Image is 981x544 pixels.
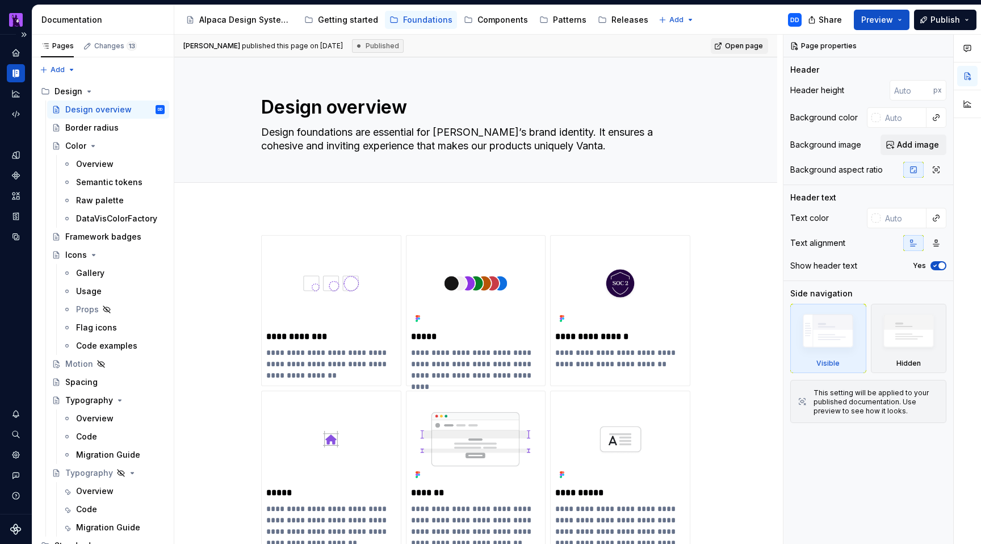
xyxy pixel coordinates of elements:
span: Add image [897,139,939,150]
a: Foundations [385,11,457,29]
span: Add [669,15,684,24]
span: Publish [930,14,960,26]
div: Design [54,86,82,97]
div: Foundations [403,14,452,26]
span: Open page [725,41,763,51]
div: Show header text [790,260,857,271]
img: 003f14f4-5683-479b-9942-563e216bc167.png [9,13,23,27]
button: Add image [881,135,946,155]
div: Usage [76,286,102,297]
div: Hidden [871,304,947,373]
img: 95df8081-5317-44ac-8f35-d8f5801b04a6.png [555,396,685,482]
img: 66b3581f-4d4d-498f-86cd-6e0063b9eda1.svg [266,396,396,482]
div: Overview [76,413,114,424]
div: Overview [76,486,114,497]
div: Header height [790,85,844,96]
a: Design overviewDD [47,101,169,119]
button: Share [802,10,849,30]
div: Settings [7,446,25,464]
div: Visible [790,304,866,373]
div: Documentation [7,64,25,82]
span: Preview [861,14,893,26]
div: Typography [65,467,113,479]
button: Publish [914,10,976,30]
a: Framework badges [47,228,169,246]
div: Code [76,431,97,442]
a: Assets [7,187,25,205]
input: Auto [881,208,927,228]
div: Patterns [553,14,586,26]
div: Notifications [7,405,25,423]
a: Icons [47,246,169,264]
span: [PERSON_NAME] [183,41,240,50]
div: Props [76,304,99,315]
div: Design tokens [7,146,25,164]
a: Getting started [300,11,383,29]
div: Overview [76,158,114,170]
img: 408a0514-66e9-45ba-a5cb-6db214699bfc.png [555,240,685,327]
span: published this page on [DATE] [183,41,343,51]
a: Typography [47,464,169,482]
div: This setting will be applied to your published documentation. Use preview to see how it looks. [814,388,939,416]
a: Code examples [58,337,169,355]
input: Auto [881,107,927,128]
a: Storybook stories [7,207,25,225]
button: Preview [854,10,909,30]
a: Usage [58,282,169,300]
div: Border radius [65,122,119,133]
div: Analytics [7,85,25,103]
a: Alpaca Design System 🦙 [181,11,297,29]
a: Home [7,44,25,62]
button: Search ⌘K [7,425,25,443]
textarea: Design foundations are essential for [PERSON_NAME]’s brand identity. It ensures a cohesive and in... [259,123,688,155]
div: Getting started [318,14,378,26]
p: px [933,86,942,95]
a: Typography [47,391,169,409]
div: Flag icons [76,322,117,333]
a: Components [7,166,25,185]
div: Design overview [65,104,132,115]
img: 7cad507e-2745-473d-8344-d0baee130629.png [411,240,541,327]
div: Spacing [65,376,98,388]
div: DD [790,15,799,24]
input: Auto [890,80,933,101]
a: Props [58,300,169,319]
div: Color [65,140,86,152]
a: Components [459,11,533,29]
span: Add [51,65,65,74]
button: Add [655,12,698,28]
div: Icons [65,249,87,261]
a: Code automation [7,105,25,123]
a: Migration Guide [58,518,169,537]
div: Releases [611,14,648,26]
span: Share [819,14,842,26]
div: Page tree [181,9,653,31]
div: Code [76,504,97,515]
div: Raw palette [76,195,124,206]
div: Text alignment [790,237,845,249]
div: Alpaca Design System 🦙 [199,14,293,26]
div: Side navigation [790,288,853,299]
textarea: Design overview [259,94,688,121]
div: Documentation [41,14,169,26]
div: Visible [816,359,840,368]
button: Add [36,62,79,78]
a: Spacing [47,373,169,391]
a: Migration Guide [58,446,169,464]
button: Expand sidebar [16,27,32,43]
button: Contact support [7,466,25,484]
a: Releases [593,11,653,29]
a: Code [58,428,169,446]
div: Background image [790,139,861,150]
a: Gallery [58,264,169,282]
a: Overview [58,155,169,173]
a: Raw palette [58,191,169,210]
div: Migration Guide [76,449,140,461]
a: Code [58,500,169,518]
div: Motion [65,358,93,370]
div: Components [477,14,528,26]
